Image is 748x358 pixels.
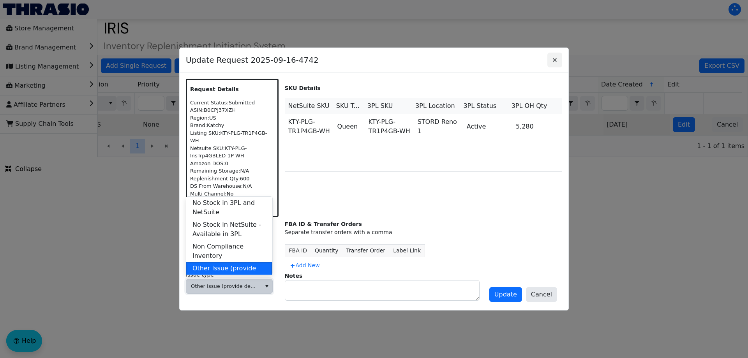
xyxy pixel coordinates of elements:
[531,290,552,299] span: Cancel
[190,145,274,160] div: Netsuite SKU: KTY-PLG-InsTrp4GBLED-1P-WH
[285,259,325,272] button: Add New
[285,84,563,92] p: SKU Details
[190,190,274,198] div: Multi Channel: No
[463,101,496,111] span: 3PL Status
[415,114,464,139] td: STORD Reno 1
[192,242,266,261] span: Non Compliance Inventory
[389,245,425,257] th: Label Link
[190,122,274,129] div: Brand: Katchy
[192,264,266,282] span: Other Issue (provide details in notes)
[190,106,274,114] div: ASIN: B0CPJ37XZH
[186,50,547,70] span: Update Request 2025-09-16-4742
[285,273,303,279] label: Notes
[190,167,274,175] div: Remaining Storage: N/A
[311,245,342,257] th: Quantity
[526,287,557,302] button: Cancel
[285,228,563,236] div: Separate transfer orders with a comma
[190,182,274,190] div: DS From Warehouse: N/A
[285,220,563,228] div: FBA ID & Transfer Orders
[285,245,311,257] th: FBA ID
[489,287,522,302] button: Update
[334,114,365,139] td: Queen
[190,129,274,145] div: Listing SKU: KTY-PLG-TR1P4GB-WH
[192,198,266,217] span: No Stock in 3PL and NetSuite
[190,114,274,122] div: Region: US
[342,245,390,257] th: Transfer Order
[336,101,361,111] span: SKU Type
[190,175,274,183] div: Replenishment Qty: 600
[494,290,517,299] span: Update
[512,101,547,111] span: 3PL OH Qty
[261,279,272,293] button: select
[190,160,274,168] div: Amazon DOS: 0
[415,101,455,111] span: 3PL Location
[285,114,334,139] td: KTY-PLG-TR1P4GB-WH
[464,114,513,139] td: Active
[289,261,320,270] span: Add New
[192,220,266,239] span: No Stock in NetSuite - Available in 3PL
[190,99,274,107] div: Current Status: Submitted
[288,101,330,111] span: NetSuite SKU
[365,114,415,139] td: KTY-PLG-TR1P4GB-WH
[547,53,562,67] button: Close
[367,101,393,111] span: 3PL SKU
[513,114,562,139] td: 5,280
[190,85,274,93] p: Request Details
[191,282,256,290] span: Other Issue (provide details in notes)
